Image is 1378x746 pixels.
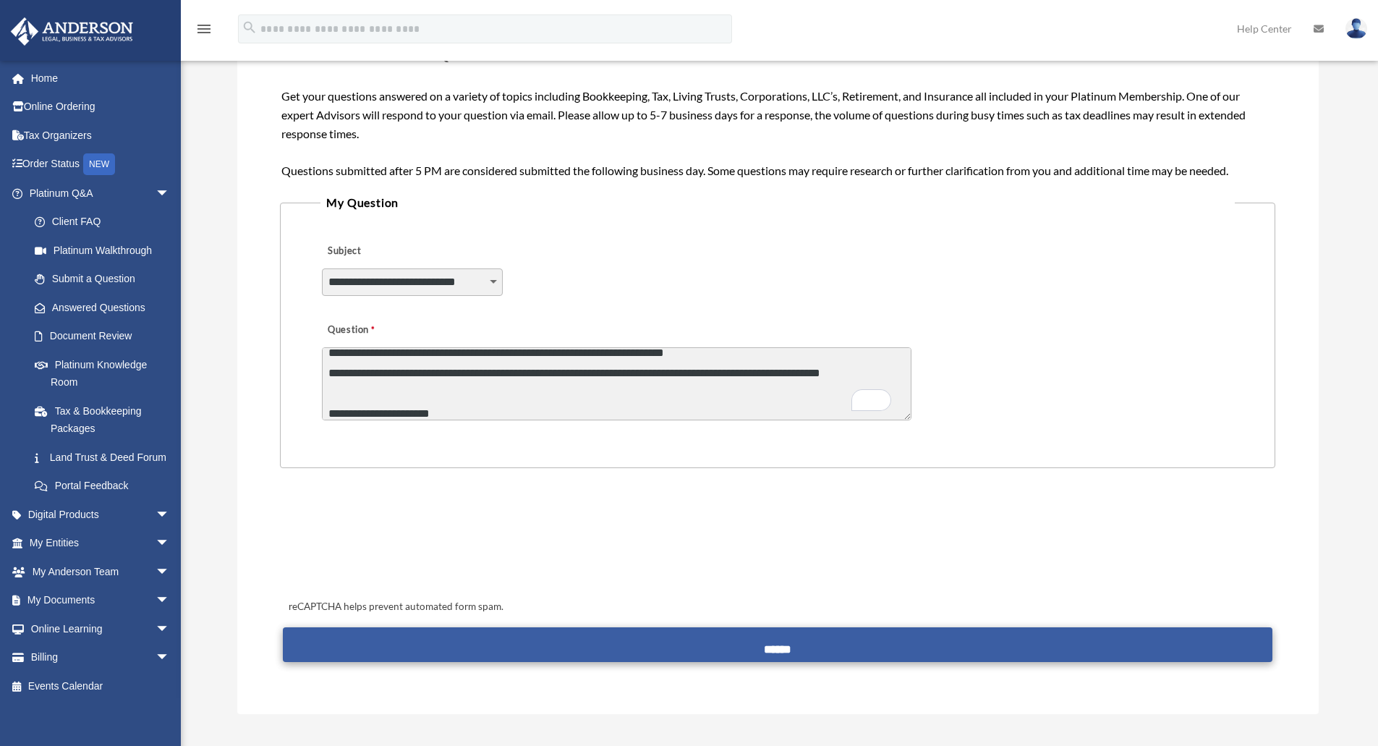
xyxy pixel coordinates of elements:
a: Land Trust & Deed Forum [20,443,192,472]
a: Document Review [20,322,192,351]
iframe: To enrich screen reader interactions, please activate Accessibility in Grammarly extension settings [284,513,504,569]
a: Digital Productsarrow_drop_down [10,500,192,529]
a: My Anderson Teamarrow_drop_down [10,557,192,586]
i: search [242,20,258,35]
a: Billingarrow_drop_down [10,643,192,672]
a: Platinum Q&Aarrow_drop_down [10,179,192,208]
a: Answered Questions [20,293,192,322]
a: Tax & Bookkeeping Packages [20,397,192,443]
a: Platinum Knowledge Room [20,350,192,397]
a: Portal Feedback [20,472,192,501]
a: Events Calendar [10,671,192,700]
img: User Pic [1345,18,1367,39]
a: Home [10,64,192,93]
img: Anderson Advisors Platinum Portal [7,17,137,46]
a: menu [195,25,213,38]
a: My Entitiesarrow_drop_down [10,529,192,558]
span: arrow_drop_down [156,643,184,673]
a: Tax Organizers [10,121,192,150]
span: arrow_drop_down [156,529,184,559]
a: Online Ordering [10,93,192,122]
label: Question [322,321,434,341]
a: Platinum Walkthrough [20,236,192,265]
a: Online Learningarrow_drop_down [10,614,192,643]
span: arrow_drop_down [156,557,184,587]
span: arrow_drop_down [156,179,184,208]
div: reCAPTCHA helps prevent automated form spam. [283,598,1272,616]
legend: My Question [320,192,1234,213]
a: Order StatusNEW [10,150,192,179]
span: arrow_drop_down [156,500,184,530]
label: Subject [322,242,459,262]
textarea: To enrich screen reader interactions, please activate Accessibility in Grammarly extension settings [322,347,911,420]
a: My Documentsarrow_drop_down [10,586,192,615]
div: NEW [83,153,115,175]
a: Client FAQ [20,208,192,237]
i: menu [195,20,213,38]
a: Submit a Question [20,265,184,294]
span: arrow_drop_down [156,586,184,616]
span: arrow_drop_down [156,614,184,644]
